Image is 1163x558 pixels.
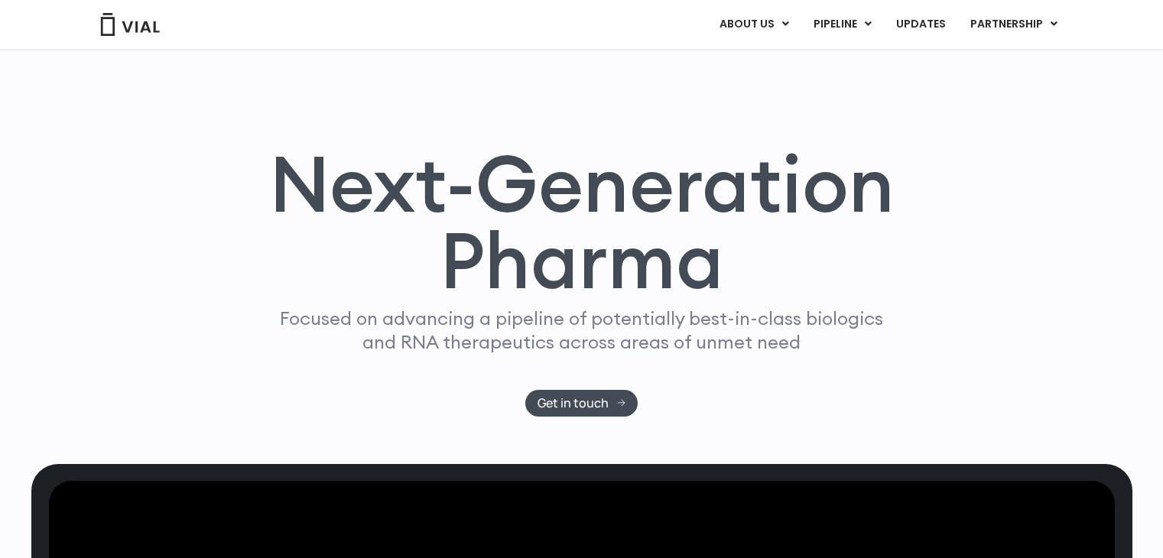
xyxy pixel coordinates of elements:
[525,390,638,417] a: Get in touch
[801,11,883,37] a: PIPELINEMenu Toggle
[538,397,609,409] span: Get in touch
[884,11,957,37] a: UPDATES
[274,307,890,354] p: Focused on advancing a pipeline of potentially best-in-class biologics and RNA therapeutics acros...
[958,11,1070,37] a: PARTNERSHIPMenu Toggle
[99,13,161,36] img: Vial Logo
[251,145,913,300] h1: Next-Generation Pharma
[707,11,801,37] a: ABOUT USMenu Toggle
